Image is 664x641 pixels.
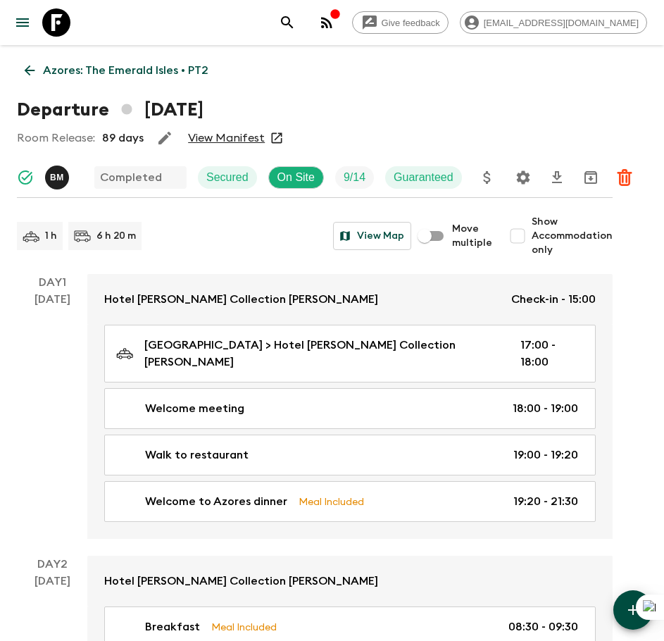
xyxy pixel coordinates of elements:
p: Meal Included [299,494,364,509]
div: Secured [198,166,257,189]
p: Hotel [PERSON_NAME] Collection [PERSON_NAME] [104,291,378,308]
a: [GEOGRAPHIC_DATA] > Hotel [PERSON_NAME] Collection [PERSON_NAME]17:00 - 18:00 [104,325,596,382]
span: Give feedback [374,18,448,28]
p: 89 days [102,130,144,147]
p: [GEOGRAPHIC_DATA] > Hotel [PERSON_NAME] Collection [PERSON_NAME] [144,337,498,371]
p: Welcome to Azores dinner [145,493,287,510]
p: Day 2 [17,556,87,573]
span: [EMAIL_ADDRESS][DOMAIN_NAME] [476,18,646,28]
svg: Synced Successfully [17,169,34,186]
div: [EMAIL_ADDRESS][DOMAIN_NAME] [460,11,647,34]
div: On Site [268,166,324,189]
p: 08:30 - 09:30 [508,618,578,635]
a: Welcome meeting18:00 - 19:00 [104,388,596,429]
p: Completed [100,169,162,186]
button: Archive (Completed, Cancelled or Unsynced Departures only) [577,163,605,192]
a: Welcome to Azores dinnerMeal Included19:20 - 21:30 [104,481,596,522]
p: Welcome meeting [145,400,244,417]
p: Guaranteed [394,169,453,186]
p: 1 h [45,229,57,243]
a: Azores: The Emerald Isles • PT2 [17,56,216,85]
p: 6 h 20 m [96,229,136,243]
h1: Departure [DATE] [17,96,203,124]
span: Move multiple [452,222,492,250]
button: Settings [509,163,537,192]
button: Download CSV [543,163,571,192]
button: Update Price, Early Bird Discount and Costs [473,163,501,192]
p: Check-in - 15:00 [511,291,596,308]
p: Hotel [PERSON_NAME] Collection [PERSON_NAME] [104,573,378,590]
div: Trip Fill [335,166,374,189]
div: [DATE] [35,291,70,539]
a: Walk to restaurant19:00 - 19:20 [104,435,596,475]
a: Hotel [PERSON_NAME] Collection [PERSON_NAME]Check-in - 15:00 [87,274,613,325]
p: 19:00 - 19:20 [513,447,578,463]
p: 17:00 - 18:00 [520,337,578,371]
p: On Site [277,169,315,186]
span: Bruno Melo [45,170,72,181]
p: Breakfast [145,618,200,635]
p: Room Release: [17,130,95,147]
p: Day 1 [17,274,87,291]
button: menu [8,8,37,37]
p: 9 / 14 [344,169,365,186]
a: Hotel [PERSON_NAME] Collection [PERSON_NAME] [87,556,613,606]
p: Azores: The Emerald Isles • PT2 [43,62,208,79]
button: Delete [610,163,639,192]
button: search adventures [273,8,301,37]
p: Walk to restaurant [145,447,249,463]
span: Show Accommodation only [532,215,613,257]
p: Secured [206,169,249,186]
p: Meal Included [211,619,277,635]
a: View Manifest [188,131,265,145]
p: 18:00 - 19:00 [513,400,578,417]
button: View Map [333,222,411,250]
p: 19:20 - 21:30 [513,493,578,510]
a: Give feedback [352,11,449,34]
